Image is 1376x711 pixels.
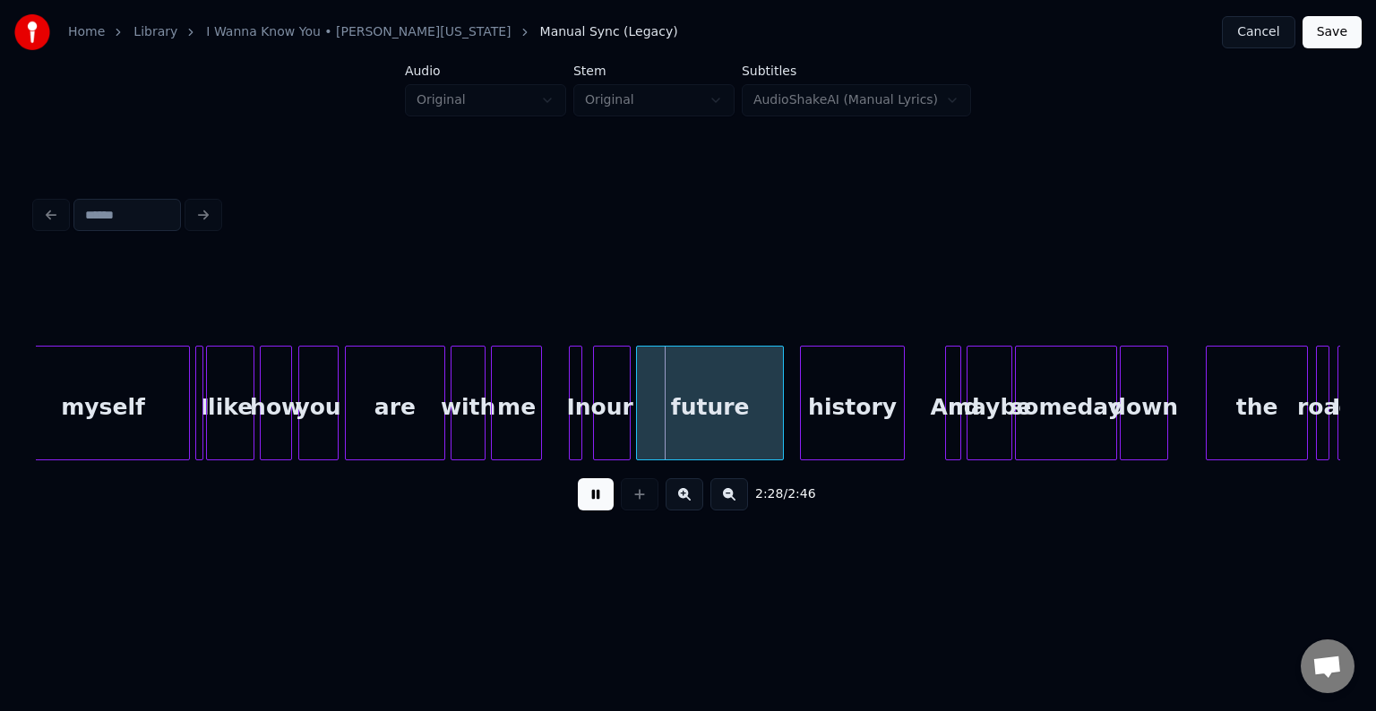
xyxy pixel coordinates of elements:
[755,485,783,503] span: 2:28
[14,14,50,50] img: youka
[68,23,105,41] a: Home
[540,23,678,41] span: Manual Sync (Legacy)
[755,485,798,503] div: /
[405,64,566,77] label: Audio
[742,64,971,77] label: Subtitles
[1301,639,1354,693] div: Open chat
[206,23,511,41] a: I Wanna Know You • [PERSON_NAME][US_STATE]
[68,23,678,41] nav: breadcrumb
[1222,16,1294,48] button: Cancel
[573,64,735,77] label: Stem
[787,485,815,503] span: 2:46
[1303,16,1362,48] button: Save
[133,23,177,41] a: Library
